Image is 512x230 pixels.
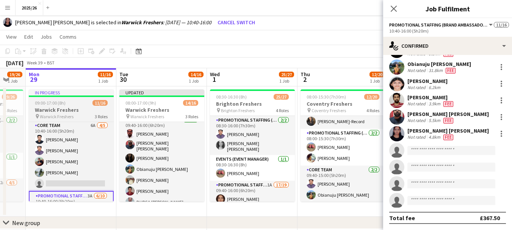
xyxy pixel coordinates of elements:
span: Warwick Freshers [130,114,164,119]
div: 1 Job [8,78,22,84]
div: In progress [29,89,114,95]
div: BST [47,60,55,66]
span: 4 Roles [276,108,289,113]
div: [PERSON_NAME] [PERSON_NAME] [407,127,489,134]
div: New group [12,219,40,227]
div: 31.8km [427,67,444,74]
span: 25/27 [274,94,289,100]
button: Cancel switch [215,16,258,28]
span: Thu [301,71,310,78]
div: Not rated [407,117,427,124]
div: Not rated [407,84,427,90]
h3: Job Fulfilment [383,4,512,14]
div: [DATE] [6,59,23,67]
div: Crew has different fees then in role [442,117,455,124]
span: Week 39 [25,60,44,66]
app-card-role: Promotional Staffing (Team Leader)2/208:30-16:00 (7h30m)[PERSON_NAME][PERSON_NAME] [PERSON_NAME] [210,116,295,155]
span: Fee [443,135,453,140]
div: 1 Job [279,78,294,84]
span: 12/20 [370,72,385,77]
span: Mon [29,71,39,78]
div: [PERSON_NAME] [407,94,455,101]
div: 4.8km [427,134,442,140]
app-job-card: Updated08:00-17:00 (9h)14/16Warwick Freshers Warwick Freshers3 Roles Promotional Staffing (Brand ... [119,89,204,202]
div: Total fee [389,214,415,222]
span: Fee [446,68,456,74]
app-card-role: Promotional Staffing (Team Leader)2/208:00-15:30 (7h30m)[PERSON_NAME][PERSON_NAME] [301,129,385,166]
div: Crew has different fees then in role [442,101,455,107]
div: Not rated [407,67,427,74]
div: £367.50 [480,214,500,222]
div: Updated [119,89,204,95]
span: Fee [443,118,453,124]
div: 1 Job [370,78,384,84]
span: 1 [209,75,220,84]
div: Not rated [407,134,427,140]
span: 19/26 [7,72,22,77]
a: View [3,32,20,42]
span: Comms [59,33,77,40]
app-card-role: Events (Event Manager)1/108:30-16:30 (8h)[PERSON_NAME] [210,155,295,181]
span: 29 [28,75,39,84]
div: Crew has different fees then in role [444,67,457,74]
span: Edit [24,33,33,40]
div: 3.9km [427,101,442,107]
span: 08:00-17:00 (9h) [125,100,156,106]
span: 25/27 [279,72,294,77]
div: Confirmed [383,37,512,55]
span: 19/26 [2,94,17,100]
span: Promotional Staffing (Brand Ambassadors) [389,22,488,28]
app-job-card: 08:00-15:30 (7h30m)12/20Coventry Freshers Coventry Freshers4 RolesEvents (Event Manager)1/108:00-... [301,89,385,202]
span: Brighton Freshers [221,108,255,113]
div: [PERSON_NAME] [407,78,448,84]
span: 3 Roles [185,114,198,119]
span: 30 [118,75,128,84]
div: Not rated [407,101,427,107]
a: Comms [56,32,80,42]
a: Edit [21,32,36,42]
i: : [DATE] — 10:40-16:00 [121,19,211,26]
div: 6.2km [427,84,442,90]
span: 11/16 [98,72,113,77]
div: [PERSON_NAME] [PERSON_NAME] is selected in [15,19,211,26]
div: 5.5km [427,117,442,124]
button: Promotional Staffing (Brand Ambassadors) [389,22,494,28]
span: 4 Roles [366,108,379,113]
h3: Coventry Freshers [301,100,385,107]
span: Wed [210,71,220,78]
div: 10:40-16:00 (5h20m) [389,28,506,34]
span: 2 [299,75,310,84]
div: Crew has different fees then in role [442,134,455,140]
button: 2025/26 [16,0,43,15]
app-job-card: 08:30-16:30 (8h)25/27Brighton Freshers Brighton Freshers4 RolesPromotional Staffing (Team Leader)... [210,89,295,202]
app-card-role: Core Team2/209:40-15:00 (5h20m)[PERSON_NAME]Obianuju [PERSON_NAME] [301,166,385,202]
b: Warwick Freshers [121,19,163,26]
span: 4 Roles [4,108,17,113]
span: 08:00-15:30 (7h30m) [307,94,346,100]
span: 3 Roles [95,114,108,119]
a: Jobs [38,32,55,42]
h3: Brighton Freshers [210,100,295,107]
span: 12/20 [364,94,379,100]
span: 14/16 [183,100,198,106]
span: Jobs [41,33,52,40]
span: Coventry Freshers [312,108,346,113]
div: 1 Job [189,78,203,84]
span: 14/16 [188,72,204,77]
h3: Warwick Freshers [29,106,114,113]
span: Fee [443,101,453,107]
span: View [6,33,17,40]
span: 09:00-17:00 (8h) [35,100,66,106]
span: 08:30-16:30 (8h) [216,94,247,100]
app-card-role: Core Team6A4/510:40-16:00 (5h20m)[PERSON_NAME][PERSON_NAME][PERSON_NAME][PERSON_NAME] [29,121,114,191]
app-job-card: In progress09:00-17:00 (8h)11/16Warwick Freshers Warwick Freshers3 RolesEvents (Event Manager)1/1... [29,89,114,202]
app-card-role: Events (Event Manager)1/108:00-15:30 (7h30m)[PERSON_NAME]-Record [301,103,385,129]
span: Tue [119,71,128,78]
span: 11/16 [494,22,509,28]
div: 1 Job [98,78,113,84]
div: [PERSON_NAME] [PERSON_NAME] [407,111,489,117]
span: 11/16 [92,100,108,106]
